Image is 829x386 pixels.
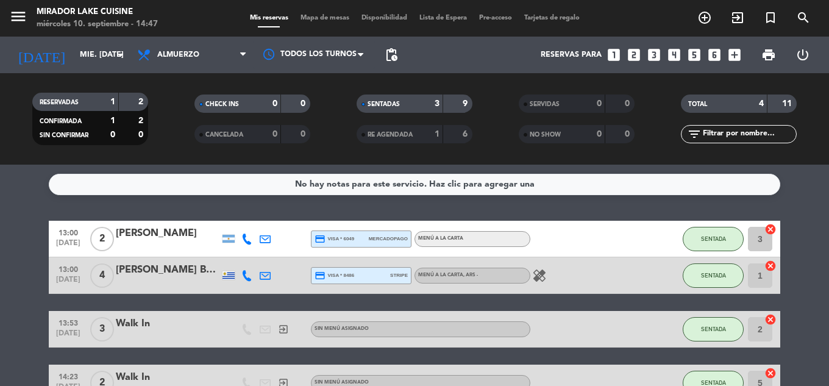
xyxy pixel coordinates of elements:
input: Filtrar por nombre... [702,127,796,141]
strong: 0 [301,130,308,138]
span: MENÚ A LA CARTA [418,273,478,277]
span: , ARS - [463,273,478,277]
span: CHECK INS [205,101,239,107]
span: Lista de Espera [413,15,473,21]
span: Reservas para [541,51,602,59]
span: RE AGENDADA [368,132,413,138]
i: cancel [764,313,777,326]
strong: 0 [597,130,602,138]
strong: 0 [301,99,308,108]
i: filter_list [687,127,702,141]
i: exit_to_app [730,10,745,25]
i: looks_5 [686,47,702,63]
span: SENTADAS [368,101,400,107]
span: Sin menú asignado [315,380,369,385]
strong: 1 [435,130,439,138]
strong: 0 [625,99,632,108]
span: Mis reservas [244,15,294,21]
i: cancel [764,367,777,379]
i: power_settings_new [795,48,810,62]
button: SENTADA [683,263,744,288]
strong: 1 [110,116,115,125]
span: Mapa de mesas [294,15,355,21]
span: Almuerzo [157,51,199,59]
span: RESERVADAS [40,99,79,105]
span: SENTADA [701,272,726,279]
span: TOTAL [688,101,707,107]
span: stripe [390,271,408,279]
span: visa * 6049 [315,234,354,245]
strong: 0 [272,130,277,138]
span: [DATE] [53,329,84,343]
span: 13:53 [53,315,84,329]
span: SENTADA [701,379,726,386]
div: Walk In [116,370,219,385]
span: Disponibilidad [355,15,413,21]
span: 13:00 [53,225,84,239]
strong: 0 [625,130,632,138]
i: healing [532,268,547,283]
i: credit_card [315,270,326,281]
span: CANCELADA [205,132,243,138]
span: Tarjetas de regalo [518,15,586,21]
i: looks_3 [646,47,662,63]
span: visa * 8486 [315,270,354,281]
i: add_circle_outline [697,10,712,25]
strong: 0 [138,130,146,139]
strong: 0 [597,99,602,108]
button: SENTADA [683,227,744,251]
i: looks_6 [706,47,722,63]
i: exit_to_app [278,324,289,335]
i: menu [9,7,27,26]
i: credit_card [315,234,326,245]
i: turned_in_not [763,10,778,25]
strong: 9 [463,99,470,108]
span: CONFIRMADA [40,118,82,124]
span: 3 [90,317,114,341]
span: [DATE] [53,239,84,253]
span: 2 [90,227,114,251]
div: Walk In [116,316,219,332]
span: SENTADA [701,326,726,332]
i: looks_4 [666,47,682,63]
i: cancel [764,223,777,235]
span: 13:00 [53,262,84,276]
span: 14:23 [53,369,84,383]
strong: 1 [110,98,115,106]
strong: 11 [782,99,794,108]
span: NO SHOW [530,132,561,138]
span: 4 [90,263,114,288]
div: [PERSON_NAME] [116,226,219,241]
span: MENÚ A LA CARTA [418,236,463,241]
div: LOG OUT [786,37,820,73]
strong: 2 [138,98,146,106]
strong: 6 [463,130,470,138]
i: search [796,10,811,25]
button: SENTADA [683,317,744,341]
strong: 0 [272,99,277,108]
button: menu [9,7,27,30]
span: SERVIDAS [530,101,560,107]
strong: 2 [138,116,146,125]
span: Sin menú asignado [315,326,369,331]
i: looks_one [606,47,622,63]
span: SIN CONFIRMAR [40,132,88,138]
i: looks_two [626,47,642,63]
i: arrow_drop_down [113,48,128,62]
div: No hay notas para este servicio. Haz clic para agregar una [295,177,535,191]
span: mercadopago [369,235,408,243]
div: Mirador Lake Cuisine [37,6,158,18]
strong: 0 [110,130,115,139]
div: [PERSON_NAME] Born [PERSON_NAME] [116,262,219,278]
i: [DATE] [9,41,74,68]
strong: 3 [435,99,439,108]
span: [DATE] [53,276,84,290]
span: print [761,48,776,62]
span: Pre-acceso [473,15,518,21]
i: cancel [764,260,777,272]
span: SENTADA [701,235,726,242]
div: miércoles 10. septiembre - 14:47 [37,18,158,30]
strong: 4 [759,99,764,108]
span: pending_actions [384,48,399,62]
i: add_box [727,47,742,63]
